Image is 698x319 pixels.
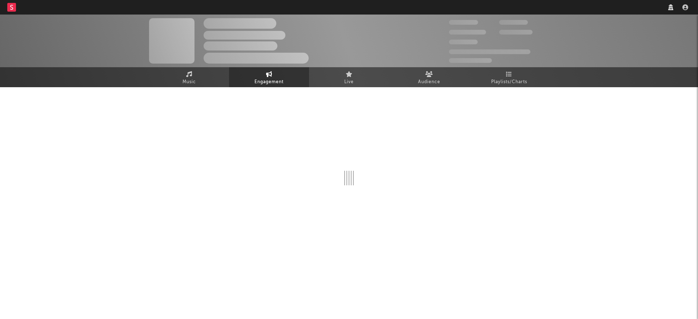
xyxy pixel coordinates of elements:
[449,58,492,63] span: Jump Score: 85.0
[499,30,533,35] span: 1,000,000
[182,78,196,86] span: Music
[344,78,354,86] span: Live
[449,30,486,35] span: 50,000,000
[229,67,309,87] a: Engagement
[491,78,527,86] span: Playlists/Charts
[254,78,284,86] span: Engagement
[449,20,478,25] span: 300,000
[418,78,440,86] span: Audience
[469,67,549,87] a: Playlists/Charts
[309,67,389,87] a: Live
[449,40,478,44] span: 100,000
[449,49,530,54] span: 50,000,000 Monthly Listeners
[499,20,528,25] span: 100,000
[149,67,229,87] a: Music
[389,67,469,87] a: Audience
